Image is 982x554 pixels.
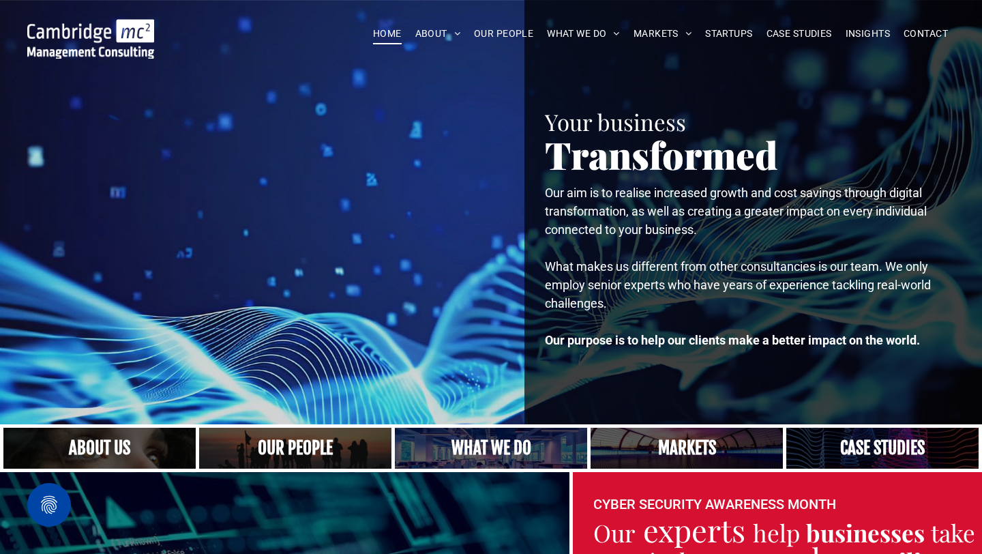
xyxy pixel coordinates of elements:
a: A crowd in silhouette at sunset, on a rise or lookout point, digital transformation [199,428,391,469]
span: What makes us different from other consultancies is our team. We only employ senior experts who h... [545,259,931,310]
strong: businesses [806,516,925,549]
span: experts [643,509,745,550]
a: STARTUPS [698,23,759,44]
a: WHAT WE DO [540,23,627,44]
span: Our [593,516,636,549]
a: HOME [366,23,408,44]
span: help [753,516,800,549]
a: CONTACT [897,23,955,44]
a: digital transformation [591,428,783,469]
a: Your Business Transformed | Cambridge Management Consulting [27,21,154,35]
a: ABOUT [408,23,468,44]
a: CASE STUDIES [760,23,839,44]
a: MARKETS [627,23,698,44]
a: Close up of woman's face, centered on her eyes, digital infrastructure [3,428,196,469]
a: OUR PEOPLE [467,23,540,44]
a: digital infrastructure [786,428,979,469]
img: Go to Homepage [27,19,154,59]
a: A yoga teacher lifting his whole body off the ground in the peacock pose, digital infrastructure [395,428,587,469]
span: Our aim is to realise increased growth and cost savings through digital transformation, as well a... [545,186,927,237]
a: INSIGHTS [839,23,897,44]
span: Your business [545,106,686,136]
strong: Our purpose is to help our clients make a better impact on the world. [545,333,920,347]
span: Transformed [545,129,778,179]
font: CYBER SECURITY AWARENESS MONTH [593,496,836,512]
